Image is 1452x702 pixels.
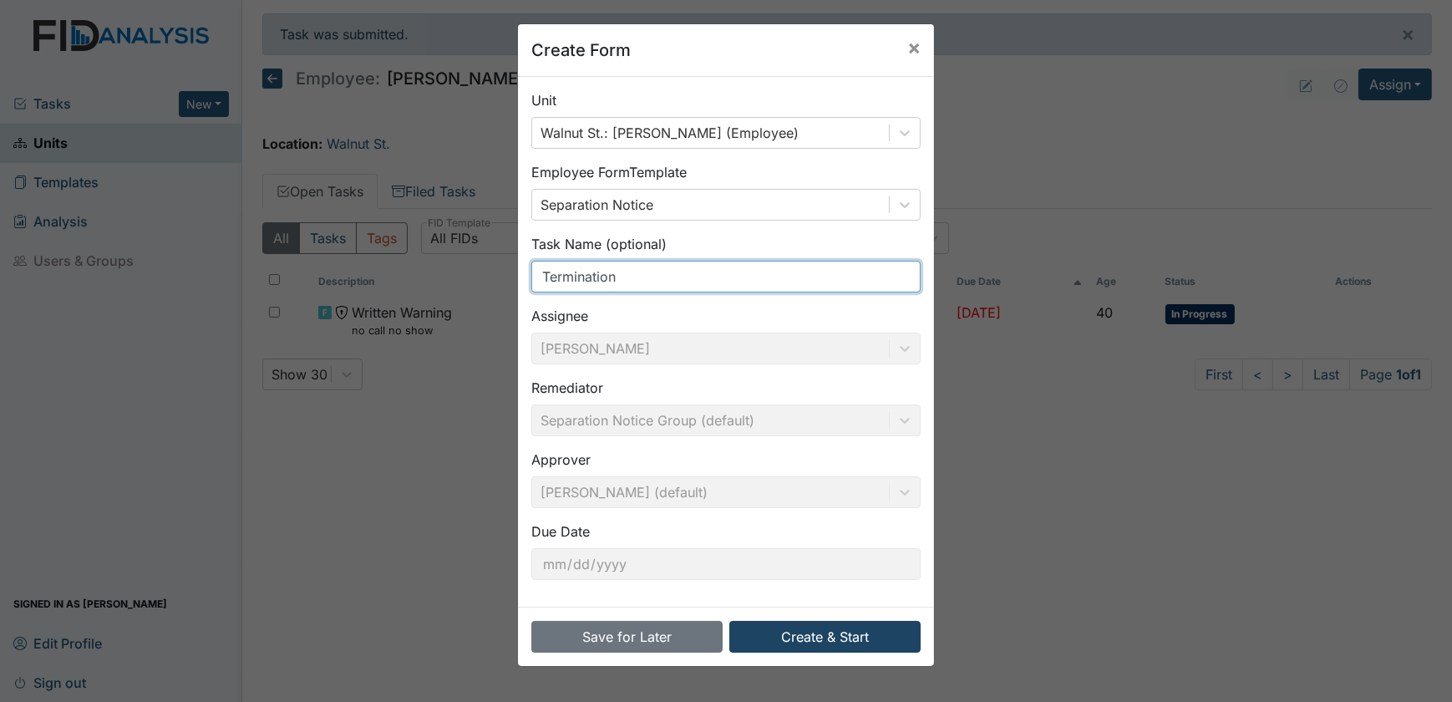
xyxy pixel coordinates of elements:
div: Walnut St.: [PERSON_NAME] (Employee) [541,123,799,143]
button: Close [894,24,934,71]
label: Task Name (optional) [531,234,667,254]
label: Unit [531,90,556,110]
div: Separation Notice [541,195,653,215]
button: Create & Start [729,621,921,653]
label: Remediator [531,378,603,398]
span: × [907,35,921,59]
label: Employee Form Template [531,162,687,182]
h5: Create Form [531,38,631,63]
label: Assignee [531,306,588,326]
label: Due Date [531,521,590,542]
label: Approver [531,450,591,470]
button: Save for Later [531,621,723,653]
